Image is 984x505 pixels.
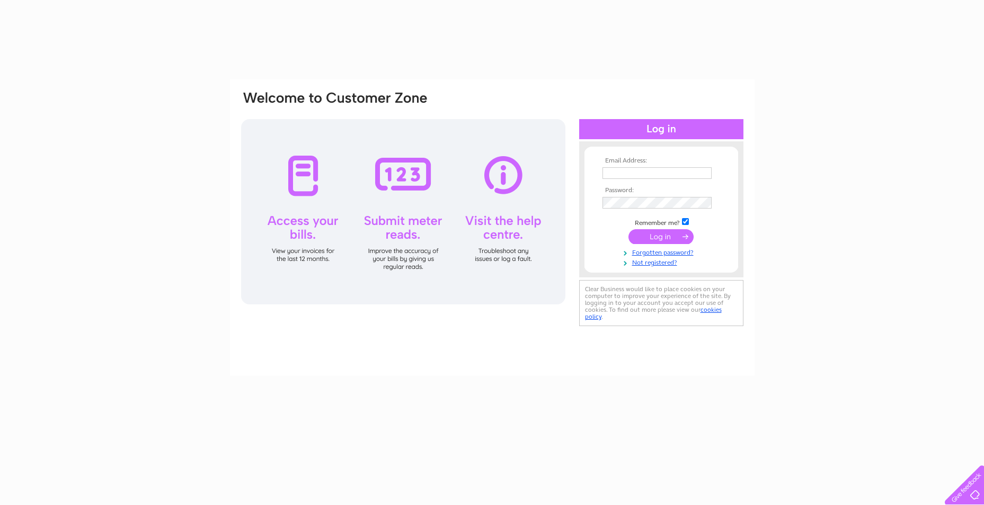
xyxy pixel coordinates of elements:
[600,187,723,194] th: Password:
[602,247,723,257] a: Forgotten password?
[585,306,722,320] a: cookies policy
[628,229,694,244] input: Submit
[579,280,743,326] div: Clear Business would like to place cookies on your computer to improve your experience of the sit...
[600,217,723,227] td: Remember me?
[600,157,723,165] th: Email Address:
[602,257,723,267] a: Not registered?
